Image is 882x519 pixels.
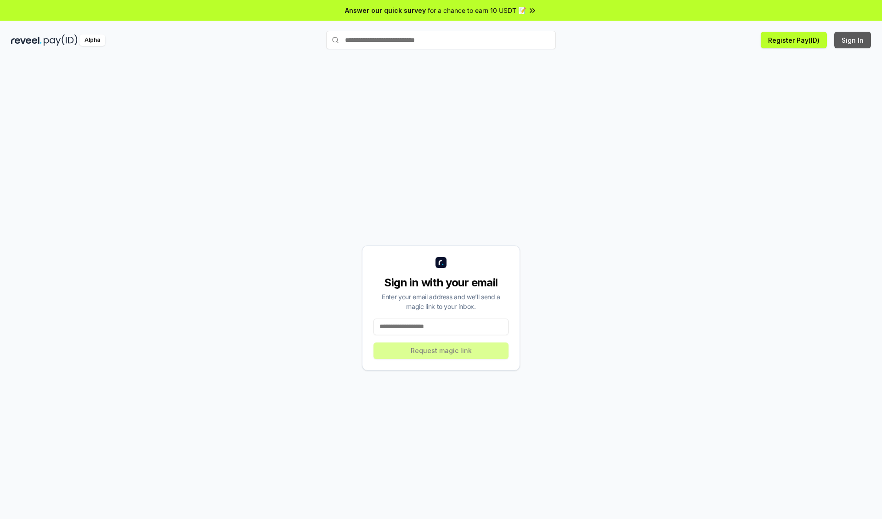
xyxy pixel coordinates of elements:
[428,6,526,15] span: for a chance to earn 10 USDT 📝
[44,34,78,46] img: pay_id
[373,292,509,311] div: Enter your email address and we’ll send a magic link to your inbox.
[435,257,447,268] img: logo_small
[761,32,827,48] button: Register Pay(ID)
[345,6,426,15] span: Answer our quick survey
[834,32,871,48] button: Sign In
[79,34,105,46] div: Alpha
[373,275,509,290] div: Sign in with your email
[11,34,42,46] img: reveel_dark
